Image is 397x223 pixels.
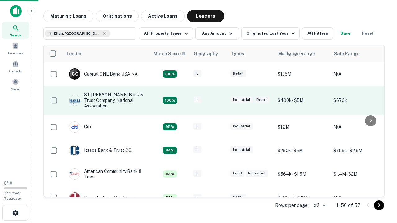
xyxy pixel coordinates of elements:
a: Borrowers [2,40,29,57]
th: Geography [190,45,227,62]
span: 0 / 10 [4,181,12,186]
div: Originated Last Year [246,30,297,37]
th: Mortgage Range [274,45,330,62]
div: Sale Range [334,50,359,57]
td: N/A [330,62,386,86]
div: Capitalize uses an advanced AI algorithm to match your search with the best lender. The match sco... [163,194,177,201]
p: Rows per page: [275,202,309,209]
div: Itasca Bank & Trust CO. [69,145,132,156]
div: IL [193,170,201,177]
span: Saved [11,86,20,91]
button: Go to next page [374,200,384,210]
div: Industrial [246,170,268,177]
div: Retail [230,194,246,201]
div: Capitalize uses an advanced AI algorithm to match your search with the best lender. The match sco... [163,97,177,104]
div: 50 [311,201,327,210]
td: $670k [330,86,386,115]
button: Lenders [187,10,224,22]
span: Borrower Requests [4,191,21,201]
th: Lender [63,45,150,62]
div: Retail [230,70,246,77]
div: IL [193,70,201,77]
td: N/A [330,115,386,139]
img: picture [69,122,80,132]
div: Geography [194,50,218,57]
img: picture [69,169,80,179]
td: $799k - $2.5M [330,139,386,162]
div: ST. [PERSON_NAME] Bank & Trust Company, National Association [69,92,144,109]
div: Types [231,50,244,57]
td: $1.4M - $2M [330,162,386,186]
td: $400k - $5M [274,86,330,115]
div: Industrial [230,123,253,130]
th: Sale Range [330,45,386,62]
h6: Match Score [154,50,185,57]
div: Lender [67,50,82,57]
span: Borrowers [8,50,23,55]
button: Active Loans [141,10,185,22]
a: Saved [2,76,29,93]
td: $564k - $1.5M [274,162,330,186]
p: C O [72,71,78,77]
span: Contacts [9,68,22,73]
p: 1–50 of 57 [337,202,360,209]
img: capitalize-icon.png [10,5,22,17]
a: Search [2,22,29,39]
th: Capitalize uses an advanced AI algorithm to match your search with the best lender. The match sco... [150,45,190,62]
button: Any Amount [195,27,239,40]
td: $250k - $5M [274,139,330,162]
div: IL [193,96,201,103]
button: All Property Types [139,27,193,40]
button: Originated Last Year [241,27,300,40]
img: picture [69,192,80,203]
div: Capital ONE Bank USA NA [69,68,138,80]
div: Capitalize uses an advanced AI algorithm to match your search with the best lender. The match sco... [163,170,177,178]
span: Elgin, [GEOGRAPHIC_DATA], [GEOGRAPHIC_DATA] [54,31,100,36]
div: Capitalize uses an advanced AI algorithm to match your search with the best lender. The match sco... [163,147,177,154]
td: $1.2M [274,115,330,139]
div: Republic Bank Of Chicago [69,192,137,203]
span: Search [10,33,21,37]
div: Land [230,170,244,177]
button: Maturing Loans [43,10,93,22]
div: Capitalize uses an advanced AI algorithm to match your search with the best lender. The match sco... [154,50,186,57]
div: Capitalize uses an advanced AI algorithm to match your search with the best lender. The match sco... [163,123,177,131]
div: Industrial [230,96,253,103]
button: All Filters [302,27,333,40]
div: IL [193,194,201,201]
button: Reset [358,27,378,40]
div: IL [193,146,201,153]
img: picture [69,145,80,156]
iframe: Chat Widget [366,154,397,183]
td: $125M [274,62,330,86]
div: IL [193,123,201,130]
button: Originations [96,10,139,22]
div: Mortgage Range [278,50,315,57]
img: picture [69,95,80,106]
div: American Community Bank & Trust [69,168,144,180]
div: Industrial [230,146,253,153]
th: Types [227,45,274,62]
div: Capitalize uses an advanced AI algorithm to match your search with the best lender. The match sco... [163,70,177,78]
div: Retail [254,96,270,103]
button: Save your search to get updates of matches that match your search criteria. [336,27,355,40]
td: $500k - $880.5k [274,186,330,209]
div: Citi [69,121,91,133]
a: Contacts [2,58,29,75]
td: N/A [330,186,386,209]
